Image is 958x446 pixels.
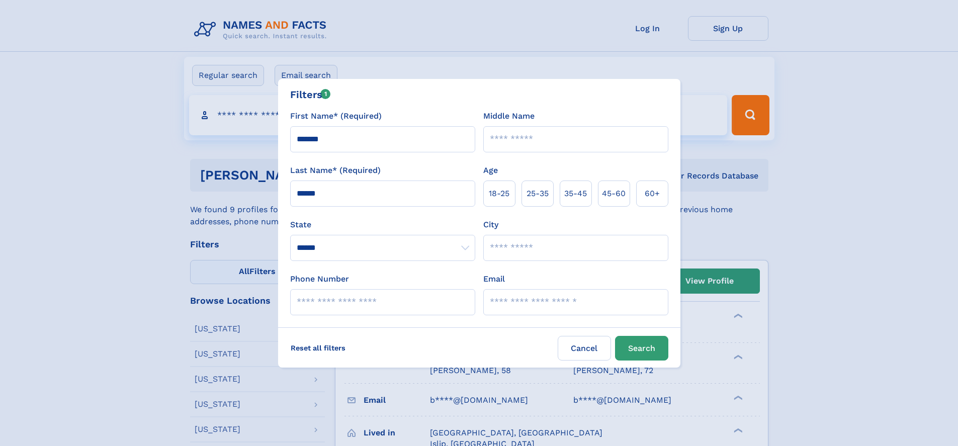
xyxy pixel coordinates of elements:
[290,87,331,102] div: Filters
[527,188,549,200] span: 25‑35
[290,219,475,231] label: State
[483,219,498,231] label: City
[615,336,668,361] button: Search
[483,273,505,285] label: Email
[558,336,611,361] label: Cancel
[290,110,382,122] label: First Name* (Required)
[284,336,352,360] label: Reset all filters
[564,188,587,200] span: 35‑45
[290,273,349,285] label: Phone Number
[602,188,626,200] span: 45‑60
[645,188,660,200] span: 60+
[290,164,381,176] label: Last Name* (Required)
[483,110,535,122] label: Middle Name
[483,164,498,176] label: Age
[489,188,509,200] span: 18‑25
